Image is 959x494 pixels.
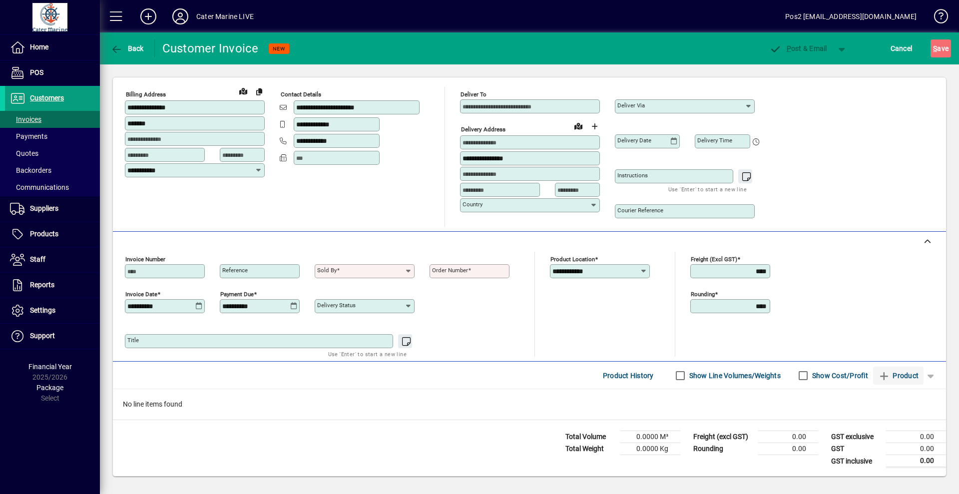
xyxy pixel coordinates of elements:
[5,145,100,162] a: Quotes
[251,83,267,99] button: Copy to Delivery address
[328,348,407,360] mat-hint: Use 'Enter' to start a new line
[933,40,949,56] span: ave
[36,384,63,392] span: Package
[273,45,285,52] span: NEW
[10,132,47,140] span: Payments
[617,102,645,109] mat-label: Deliver via
[560,443,620,455] td: Total Weight
[888,39,915,57] button: Cancel
[787,44,791,52] span: P
[617,137,651,144] mat-label: Delivery date
[764,39,832,57] button: Post & Email
[5,324,100,349] a: Support
[125,291,157,298] mat-label: Invoice date
[5,60,100,85] a: POS
[617,207,663,214] mat-label: Courier Reference
[164,7,196,25] button: Profile
[30,230,58,238] span: Products
[5,196,100,221] a: Suppliers
[30,281,54,289] span: Reports
[317,302,356,309] mat-label: Delivery status
[891,40,913,56] span: Cancel
[10,115,41,123] span: Invoices
[220,291,254,298] mat-label: Payment due
[603,368,654,384] span: Product History
[826,443,886,455] td: GST
[620,431,680,443] td: 0.0000 M³
[127,337,139,344] mat-label: Title
[785,8,917,24] div: Pos2 [EMAIL_ADDRESS][DOMAIN_NAME]
[691,291,715,298] mat-label: Rounding
[432,267,468,274] mat-label: Order number
[826,455,886,468] td: GST inclusive
[132,7,164,25] button: Add
[758,431,818,443] td: 0.00
[697,137,732,144] mat-label: Delivery time
[125,256,165,263] mat-label: Invoice number
[688,431,758,443] td: Freight (excl GST)
[687,371,781,381] label: Show Line Volumes/Weights
[5,298,100,323] a: Settings
[586,118,602,134] button: Choose address
[5,179,100,196] a: Communications
[10,183,69,191] span: Communications
[463,201,482,208] mat-label: Country
[668,183,747,195] mat-hint: Use 'Enter' to start a new line
[599,367,658,385] button: Product History
[927,2,947,34] a: Knowledge Base
[30,306,55,314] span: Settings
[28,363,72,371] span: Financial Year
[570,118,586,134] a: View on map
[886,431,946,443] td: 0.00
[620,443,680,455] td: 0.0000 Kg
[617,172,648,179] mat-label: Instructions
[886,443,946,455] td: 0.00
[10,149,38,157] span: Quotes
[560,431,620,443] td: Total Volume
[162,40,259,56] div: Customer Invoice
[688,443,758,455] td: Rounding
[30,332,55,340] span: Support
[758,443,818,455] td: 0.00
[100,39,155,57] app-page-header-button: Back
[30,204,58,212] span: Suppliers
[5,111,100,128] a: Invoices
[810,371,868,381] label: Show Cost/Profit
[878,368,919,384] span: Product
[5,128,100,145] a: Payments
[30,68,43,76] span: POS
[873,367,924,385] button: Product
[5,162,100,179] a: Backorders
[886,455,946,468] td: 0.00
[550,256,595,263] mat-label: Product location
[30,94,64,102] span: Customers
[110,44,144,52] span: Back
[222,267,248,274] mat-label: Reference
[108,39,146,57] button: Back
[30,43,48,51] span: Home
[933,44,937,52] span: S
[461,91,486,98] mat-label: Deliver To
[5,222,100,247] a: Products
[5,247,100,272] a: Staff
[30,255,45,263] span: Staff
[691,256,737,263] mat-label: Freight (excl GST)
[317,267,337,274] mat-label: Sold by
[235,83,251,99] a: View on map
[10,166,51,174] span: Backorders
[931,39,951,57] button: Save
[5,273,100,298] a: Reports
[826,431,886,443] td: GST exclusive
[196,8,254,24] div: Cater Marine LIVE
[769,44,827,52] span: ost & Email
[113,389,946,420] div: No line items found
[5,35,100,60] a: Home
